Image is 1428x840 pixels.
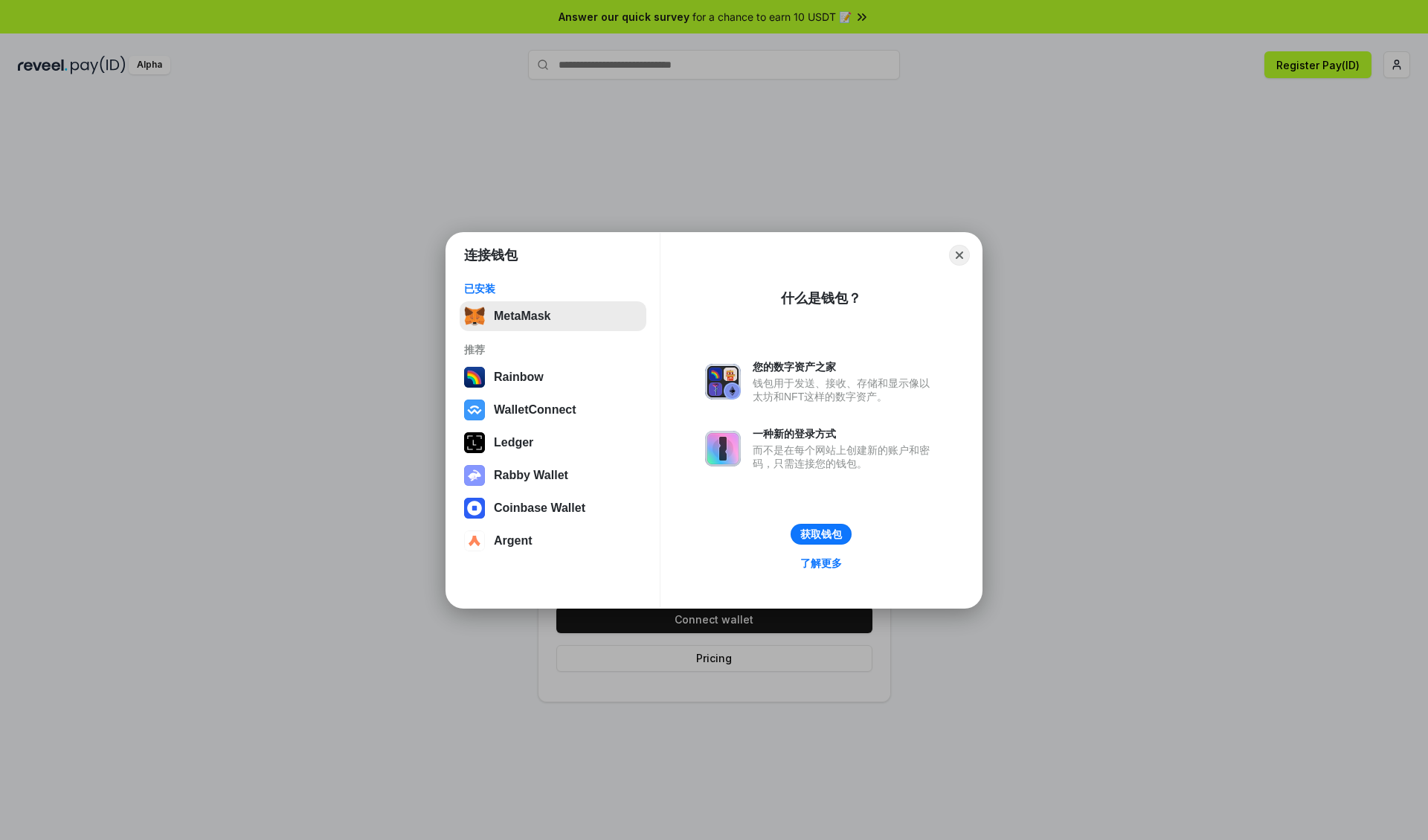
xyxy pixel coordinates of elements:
[460,461,646,490] button: Rabby Wallet
[460,301,646,331] button: MetaMask
[464,306,485,327] img: svg+xml,%3Csvg%20fill%3D%22none%22%20height%3D%2233%22%20viewBox%3D%220%200%2035%2033%22%20width%...
[464,343,642,356] div: 推荐
[460,395,646,425] button: WalletConnect
[753,427,937,440] div: 一种新的登录方式
[460,493,646,523] button: Coinbase Wallet
[464,465,485,486] img: svg+xml,%3Csvg%20xmlns%3D%22http%3A%2F%2Fwww.w3.org%2F2000%2Fsvg%22%20fill%3D%22none%22%20viewBox...
[494,501,585,515] div: Coinbase Wallet
[494,534,533,548] div: Argent
[753,376,937,403] div: 钱包用于发送、接收、存储和显示像以太坊和NFT这样的数字资产。
[464,498,485,519] img: svg+xml,%3Csvg%20width%3D%2228%22%20height%3D%2228%22%20viewBox%3D%220%200%2028%2028%22%20fill%3D...
[800,557,842,570] div: 了解更多
[494,436,533,449] div: Ledger
[464,367,485,388] img: svg+xml,%3Csvg%20width%3D%22120%22%20height%3D%22120%22%20viewBox%3D%220%200%20120%20120%22%20fil...
[494,371,544,384] div: Rainbow
[791,524,852,545] button: 获取钱包
[494,403,576,417] div: WalletConnect
[753,443,937,470] div: 而不是在每个网站上创建新的账户和密码，只需连接您的钱包。
[781,289,861,307] div: 什么是钱包？
[464,432,485,453] img: svg+xml,%3Csvg%20xmlns%3D%22http%3A%2F%2Fwww.w3.org%2F2000%2Fsvg%22%20width%3D%2228%22%20height%3...
[464,400,485,420] img: svg+xml,%3Csvg%20width%3D%2228%22%20height%3D%2228%22%20viewBox%3D%220%200%2028%2028%22%20fill%3D...
[464,246,518,264] h1: 连接钱包
[494,310,550,323] div: MetaMask
[464,530,485,551] img: svg+xml,%3Csvg%20width%3D%2228%22%20height%3D%2228%22%20viewBox%3D%220%200%2028%2028%22%20fill%3D...
[949,245,970,266] button: Close
[753,360,937,373] div: 您的数字资产之家
[460,526,646,556] button: Argent
[460,362,646,392] button: Rainbow
[800,528,842,541] div: 获取钱包
[791,554,851,573] a: 了解更多
[464,282,642,295] div: 已安装
[705,364,741,400] img: svg+xml,%3Csvg%20xmlns%3D%22http%3A%2F%2Fwww.w3.org%2F2000%2Fsvg%22%20fill%3D%22none%22%20viewBox...
[494,469,568,482] div: Rabby Wallet
[705,431,741,467] img: svg+xml,%3Csvg%20xmlns%3D%22http%3A%2F%2Fwww.w3.org%2F2000%2Fsvg%22%20fill%3D%22none%22%20viewBox...
[460,428,646,458] button: Ledger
